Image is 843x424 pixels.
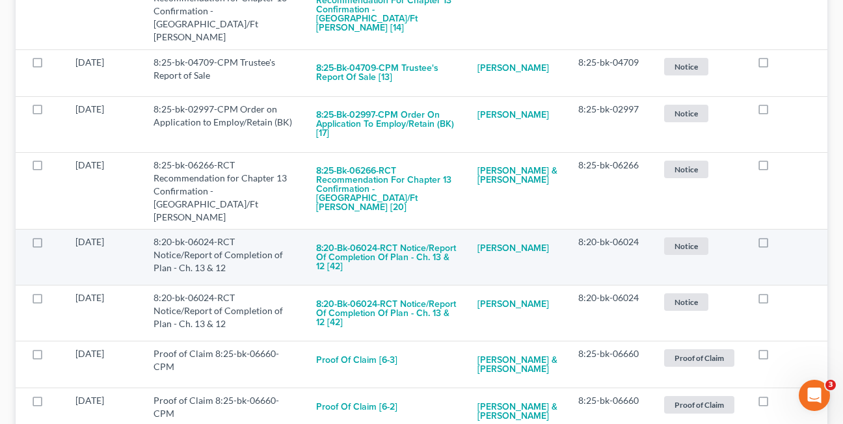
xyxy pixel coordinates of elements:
[662,56,736,77] a: Notice
[664,237,708,255] span: Notice
[143,49,306,96] td: 8:25-bk-04709-CPM Trustee's Report of Sale
[568,96,652,152] td: 8:25-bk-02997
[568,49,652,96] td: 8:25-bk-04709
[316,347,397,373] button: Proof of Claim [6-3]
[662,347,736,369] a: Proof of Claim
[143,96,306,152] td: 8:25-bk-02997-CPM Order on Application to Employ/Retain (BK)
[316,394,397,420] button: Proof of Claim [6-2]
[664,161,708,178] span: Notice
[316,291,457,336] button: 8:20-bk-06024-RCT Notice/Report of Completion of Plan - Ch. 13 & 12 [42]
[568,230,652,285] td: 8:20-bk-06024
[664,349,734,367] span: Proof of Claim
[664,396,734,414] span: Proof of Claim
[65,96,143,152] td: [DATE]
[664,58,708,75] span: Notice
[477,291,549,317] a: [PERSON_NAME]
[477,103,549,129] a: [PERSON_NAME]
[477,56,549,82] a: [PERSON_NAME]
[664,293,708,311] span: Notice
[143,341,306,388] td: Proof of Claim 8:25-bk-06660-CPM
[65,49,143,96] td: [DATE]
[316,56,457,91] button: 8:25-bk-04709-CPM Trustee's Report of Sale [13]
[65,341,143,388] td: [DATE]
[65,230,143,285] td: [DATE]
[662,394,736,416] a: Proof of Claim
[825,380,836,390] span: 3
[662,159,736,180] a: Notice
[316,103,457,147] button: 8:25-bk-02997-CPM Order on Application to Employ/Retain (BK) [17]
[662,235,736,257] a: Notice
[568,341,652,388] td: 8:25-bk-06660
[65,152,143,229] td: [DATE]
[568,285,652,341] td: 8:20-bk-06024
[664,105,708,122] span: Notice
[65,285,143,341] td: [DATE]
[143,230,306,285] td: 8:20-bk-06024-RCT Notice/Report of Completion of Plan - Ch. 13 & 12
[143,285,306,341] td: 8:20-bk-06024-RCT Notice/Report of Completion of Plan - Ch. 13 & 12
[477,235,549,261] a: [PERSON_NAME]
[316,235,457,280] button: 8:20-bk-06024-RCT Notice/Report of Completion of Plan - Ch. 13 & 12 [42]
[662,103,736,124] a: Notice
[568,152,652,229] td: 8:25-bk-06266
[799,380,830,411] iframe: Intercom live chat
[662,291,736,313] a: Notice
[477,159,557,194] a: [PERSON_NAME] & [PERSON_NAME]
[316,159,457,221] button: 8:25-bk-06266-RCT Recommendation for Chapter 13 Confirmation - [GEOGRAPHIC_DATA]/Ft [PERSON_NAME]...
[143,152,306,229] td: 8:25-bk-06266-RCT Recommendation for Chapter 13 Confirmation - [GEOGRAPHIC_DATA]/Ft [PERSON_NAME]
[477,347,557,382] a: [PERSON_NAME] & [PERSON_NAME]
